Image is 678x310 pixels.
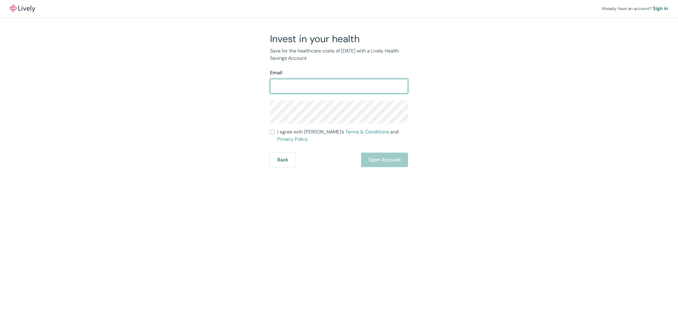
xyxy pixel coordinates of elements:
[602,5,668,12] div: Already have an account?
[270,153,295,167] button: Back
[270,47,408,62] p: Save for the healthcare costs of [DATE] with a Lively Health Savings Account
[653,5,668,12] a: Sign in
[277,136,308,142] a: Privacy Policy
[277,128,408,143] span: I agree with [PERSON_NAME]’s and
[10,5,35,12] a: LivelyLively
[270,33,408,45] h2: Invest in your health
[10,5,35,12] img: Lively
[270,69,282,76] label: Email
[345,129,389,135] a: Terms & Conditions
